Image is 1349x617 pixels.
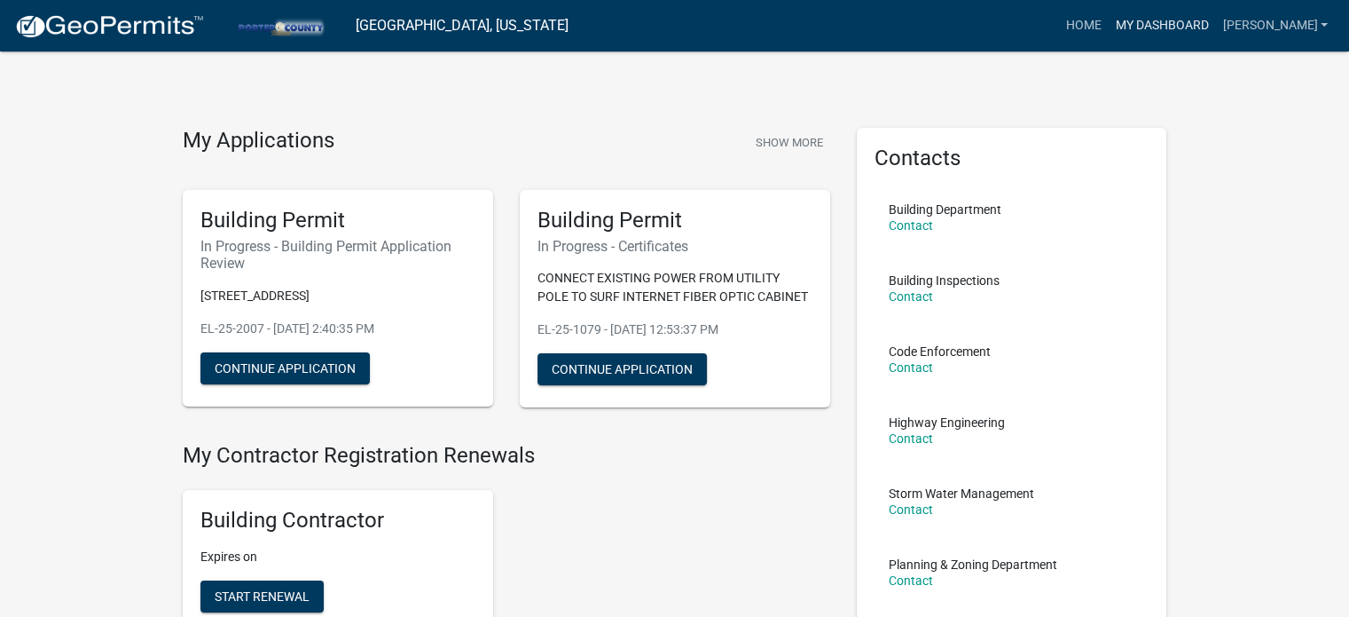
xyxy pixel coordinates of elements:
[200,508,475,534] h5: Building Contractor
[889,558,1057,571] p: Planning & Zoning Department
[200,287,475,305] p: [STREET_ADDRESS]
[200,238,475,272] h6: In Progress - Building Permit Application Review
[200,320,475,338] p: EL-25-2007 - [DATE] 2:40:35 PM
[889,274,1000,287] p: Building Inspections
[889,345,991,358] p: Code Enforcement
[1215,9,1335,43] a: [PERSON_NAME]
[200,208,475,233] h5: Building Permit
[537,269,812,306] p: CONNECT EXISTING POWER FROM UTILITY POLE TO SURF INTERNET FIBER OPTIC CABINET
[874,146,1149,171] h5: Contacts
[537,353,707,385] button: Continue Application
[889,573,933,588] a: Contact
[200,581,324,613] button: Start Renewal
[1108,9,1215,43] a: My Dashboard
[889,218,933,233] a: Contact
[889,431,933,446] a: Contact
[200,352,370,384] button: Continue Application
[183,443,830,469] h4: My Contractor Registration Renewals
[537,238,812,255] h6: In Progress - Certificates
[749,128,830,157] button: Show More
[537,208,812,233] h5: Building Permit
[218,13,341,37] img: Porter County, Indiana
[537,320,812,339] p: EL-25-1079 - [DATE] 12:53:37 PM
[889,502,933,517] a: Contact
[889,360,933,375] a: Contact
[1058,9,1108,43] a: Home
[200,548,475,566] p: Expires on
[356,11,569,41] a: [GEOGRAPHIC_DATA], [US_STATE]
[215,589,310,604] span: Start Renewal
[183,128,334,154] h4: My Applications
[889,203,1001,216] p: Building Department
[889,416,1005,429] p: Highway Engineering
[889,289,933,304] a: Contact
[889,487,1034,500] p: Storm Water Management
